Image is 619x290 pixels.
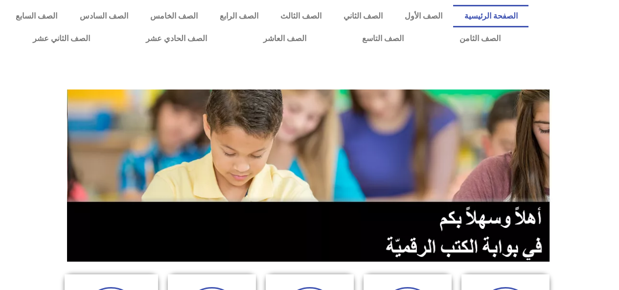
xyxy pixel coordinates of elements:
[118,27,235,50] a: الصف الحادي عشر
[5,5,69,27] a: الصف السابع
[332,5,393,27] a: الصف الثاني
[69,5,139,27] a: الصف السادس
[208,5,269,27] a: الصف الرابع
[432,27,528,50] a: الصف الثامن
[269,5,332,27] a: الصف الثالث
[453,5,528,27] a: الصفحة الرئيسية
[5,27,118,50] a: الصف الثاني عشر
[334,27,432,50] a: الصف التاسع
[139,5,208,27] a: الصف الخامس
[393,5,453,27] a: الصف الأول
[235,27,334,50] a: الصف العاشر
